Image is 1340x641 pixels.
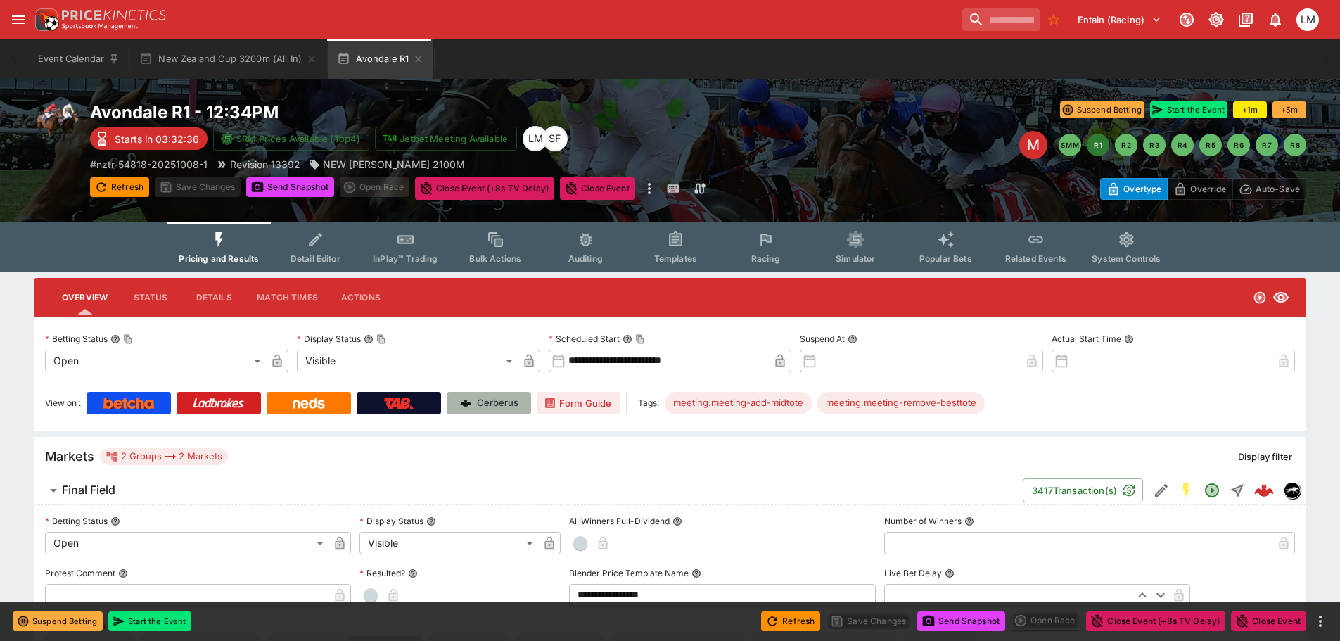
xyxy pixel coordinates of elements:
[123,334,133,344] button: Copy To Clipboard
[623,334,632,344] button: Scheduled StartCopy To Clipboard
[110,334,120,344] button: Betting StatusCopy To Clipboard
[359,515,423,527] p: Display Status
[751,253,780,264] span: Racing
[1233,101,1267,118] button: +1m
[1123,182,1161,196] p: Overtype
[45,567,115,579] p: Protest Comment
[1042,8,1065,31] button: No Bookmarks
[115,132,199,146] p: Starts in 03:32:36
[1143,134,1166,156] button: R3
[1250,476,1278,504] a: 4f7b2ce7-e55f-4ecd-8c68-948c2b23be3d
[118,569,128,578] button: Protest Comment
[1019,131,1047,159] div: Edit Meeting
[568,253,603,264] span: Auditing
[90,157,208,172] p: Copy To Clipboard
[213,127,369,151] button: SRM Prices Available (Top4)
[1204,482,1220,499] svg: Open
[1284,134,1306,156] button: R8
[672,516,682,526] button: All Winners Full-Dividend
[384,398,414,409] img: TabNZ
[761,611,820,631] button: Refresh
[1292,4,1323,35] button: Luigi Mollo
[1253,291,1267,305] svg: Open
[1272,101,1306,118] button: +5m
[477,396,518,410] p: Cerberus
[103,398,154,409] img: Betcha
[1150,101,1227,118] button: Start the Event
[884,567,942,579] p: Live Bet Delay
[45,392,81,414] label: View on :
[13,611,103,631] button: Suspend Betting
[523,126,548,151] div: Luigi Mollo
[1254,481,1274,500] div: 4f7b2ce7-e55f-4ecd-8c68-948c2b23be3d
[1171,134,1194,156] button: R4
[665,392,812,414] div: Betting Target: cerberus
[62,483,115,497] h6: Final Field
[182,281,245,315] button: Details
[836,253,875,264] span: Simulator
[537,392,620,414] a: Form Guide
[1115,134,1137,156] button: R2
[1230,445,1301,468] button: Display filter
[1174,478,1199,503] button: SGM Enabled
[1086,611,1225,631] button: Close Event (+8s TV Delay)
[1149,478,1174,503] button: Edit Detail
[415,177,554,200] button: Close Event (+8s TV Delay)
[1087,134,1109,156] button: R1
[246,177,334,197] button: Send Snapshot
[1232,178,1306,200] button: Auto-Save
[569,567,689,579] p: Blender Price Template Name
[90,101,698,123] h2: Copy To Clipboard
[945,569,955,578] button: Live Bet Delay
[848,334,857,344] button: Suspend At
[1254,481,1274,500] img: logo-cerberus--red.svg
[383,132,397,146] img: jetbet-logo.svg
[1060,101,1144,118] button: Suspend Betting
[167,222,1172,272] div: Event type filters
[245,281,329,315] button: Match Times
[193,398,244,409] img: Ladbrokes
[1167,178,1232,200] button: Override
[179,253,259,264] span: Pricing and Results
[1296,8,1319,31] div: Luigi Mollo
[569,515,670,527] p: All Winners Full-Dividend
[1199,134,1222,156] button: R5
[34,476,1023,504] button: Final Field
[291,253,340,264] span: Detail Editor
[1011,611,1080,630] div: split button
[364,334,374,344] button: Display StatusCopy To Clipboard
[1233,7,1258,32] button: Documentation
[1256,134,1278,156] button: R7
[62,23,138,30] img: Sportsbook Management
[359,532,538,554] div: Visible
[340,177,409,197] div: split button
[1052,333,1121,345] p: Actual Start Time
[6,7,31,32] button: open drawer
[329,281,393,315] button: Actions
[1227,134,1250,156] button: R6
[1231,611,1306,631] button: Close Event
[817,392,985,414] div: Betting Target: cerberus
[1124,334,1134,344] button: Actual Start Time
[460,398,471,409] img: Cerberus
[131,39,326,79] button: New Zealand Cup 3200m (All In)
[447,392,531,414] a: Cerberus
[1023,478,1143,502] button: 3417Transaction(s)
[964,516,974,526] button: Number of Winners
[641,177,658,200] button: more
[45,350,266,372] div: Open
[1059,134,1306,156] nav: pagination navigation
[542,126,568,151] div: Sugaluopea Filipaina
[293,398,324,409] img: Neds
[1092,253,1161,264] span: System Controls
[359,567,405,579] p: Resulted?
[45,532,328,554] div: Open
[691,569,701,578] button: Blender Price Template Name
[408,569,418,578] button: Resulted?
[1204,7,1229,32] button: Toggle light/dark mode
[1225,478,1250,503] button: Straight
[51,281,119,315] button: Overview
[297,333,361,345] p: Display Status
[1284,483,1300,498] img: nztr
[110,516,120,526] button: Betting Status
